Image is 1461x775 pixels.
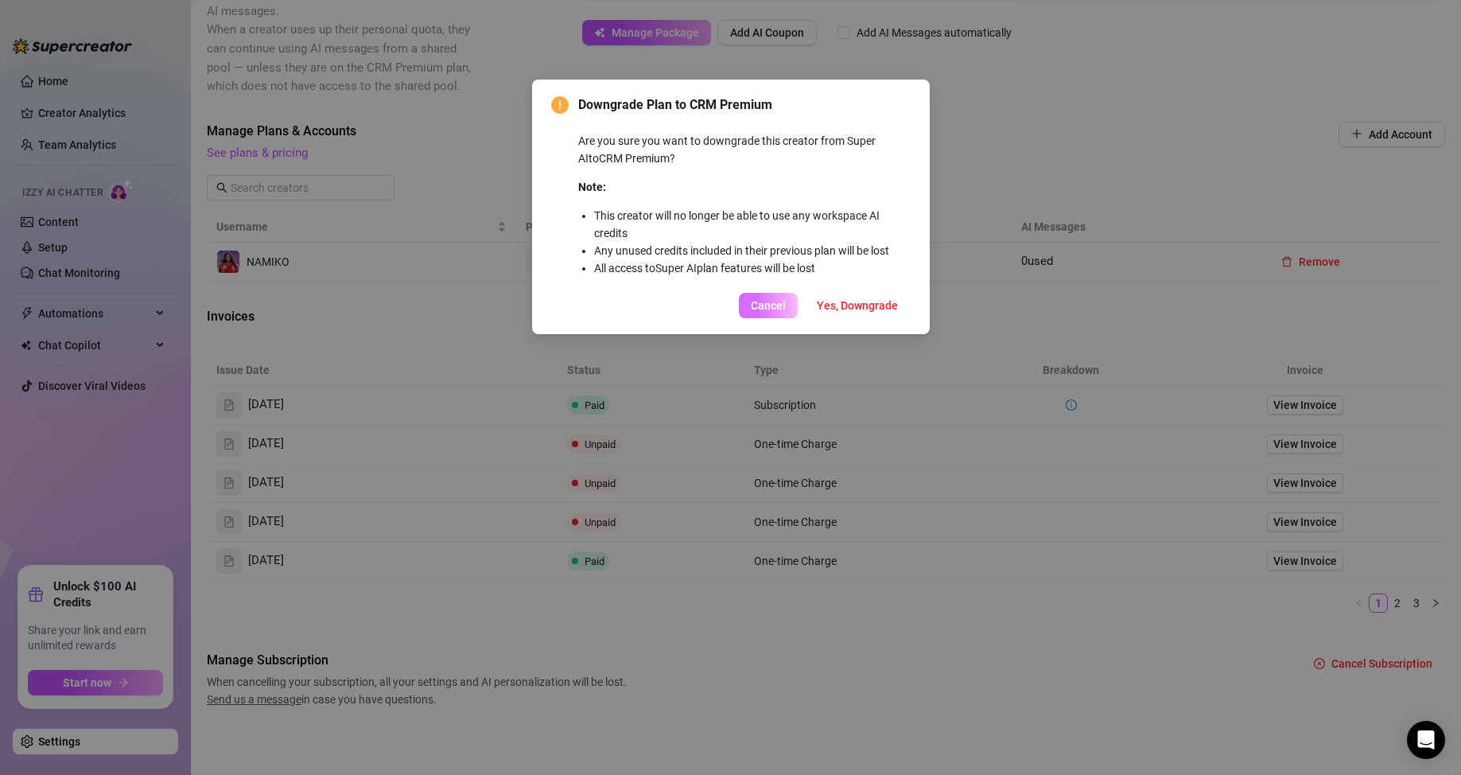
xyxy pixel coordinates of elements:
p: Are you sure you want to downgrade this creator from Super AI to CRM Premium ? [578,132,911,167]
button: Cancel [739,293,798,318]
strong: Note: [578,181,606,193]
div: Open Intercom Messenger [1407,721,1445,759]
li: All access to Super AI plan features will be lost [594,259,911,277]
span: Yes, Downgrade [817,299,898,312]
button: Yes, Downgrade [804,293,911,318]
span: exclamation-circle [551,96,569,114]
span: Cancel [751,299,786,312]
li: This creator will no longer be able to use any workspace AI credits [594,207,911,242]
li: Any unused credits included in their previous plan will be lost [594,242,911,259]
span: Downgrade Plan to CRM Premium [578,95,911,115]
